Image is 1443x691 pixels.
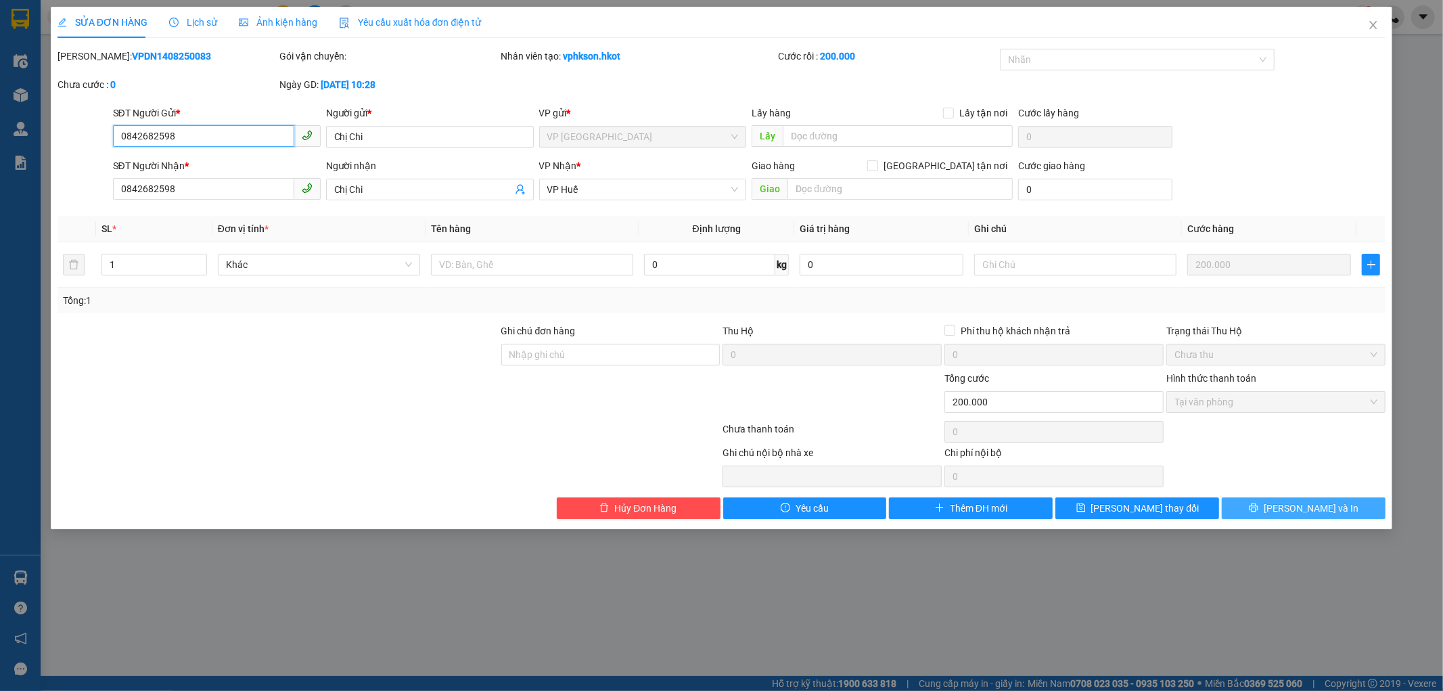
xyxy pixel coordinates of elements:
[969,216,1182,242] th: Ghi chú
[1166,373,1256,384] label: Hình thức thanh toán
[1018,160,1085,171] label: Cước giao hàng
[113,158,321,173] div: SĐT Người Nhận
[800,223,850,234] span: Giá trị hàng
[58,77,277,92] div: Chưa cước :
[539,160,577,171] span: VP Nhận
[101,223,112,234] span: SL
[599,503,609,514] span: delete
[787,178,1013,200] input: Dọc đường
[218,223,269,234] span: Đơn vị tính
[752,178,787,200] span: Giao
[339,18,350,28] img: icon
[1076,503,1086,514] span: save
[132,51,211,62] b: VPDN1408250083
[169,18,179,27] span: clock-circle
[954,106,1013,120] span: Lấy tận nơi
[239,17,317,28] span: Ảnh kiện hàng
[783,125,1013,147] input: Dọc đường
[878,158,1013,173] span: [GEOGRAPHIC_DATA] tận nơi
[752,108,791,118] span: Lấy hàng
[302,183,313,194] span: phone
[1222,497,1385,519] button: printer[PERSON_NAME] và In
[889,497,1053,519] button: plusThêm ĐH mới
[58,18,67,27] span: edit
[326,106,534,120] div: Người gửi
[1018,126,1172,148] input: Cước lấy hàng
[1362,259,1379,270] span: plus
[1187,254,1351,275] input: 0
[110,79,116,90] b: 0
[58,17,147,28] span: SỬA ĐƠN HÀNG
[723,497,887,519] button: exclamation-circleYêu cầu
[239,18,248,27] span: picture
[63,293,557,308] div: Tổng: 1
[339,17,482,28] span: Yêu cầu xuất hóa đơn điện tử
[1174,392,1377,412] span: Tại văn phòng
[1174,344,1377,365] span: Chưa thu
[1368,20,1379,30] span: close
[169,17,217,28] span: Lịch sử
[1249,503,1258,514] span: printer
[1166,324,1385,338] div: Trạng thái Thu Hộ
[321,79,375,90] b: [DATE] 10:28
[113,106,321,120] div: SĐT Người Gửi
[752,125,783,147] span: Lấy
[279,49,499,64] div: Gói vận chuyển:
[722,422,944,445] div: Chưa thanh toán
[226,254,412,275] span: Khác
[557,497,720,519] button: deleteHủy Đơn Hàng
[547,127,739,147] span: VP Đà Nẵng
[1055,497,1219,519] button: save[PERSON_NAME] thay đổi
[614,501,677,516] span: Hủy Đơn Hàng
[564,51,621,62] b: vphkson.hkot
[431,223,471,234] span: Tên hàng
[1354,7,1392,45] button: Close
[279,77,499,92] div: Ngày GD:
[723,445,942,466] div: Ghi chú nội bộ nhà xe
[775,254,789,275] span: kg
[63,254,85,275] button: delete
[1187,223,1234,234] span: Cước hàng
[796,501,829,516] span: Yêu cầu
[778,49,997,64] div: Cước rồi :
[950,501,1007,516] span: Thêm ĐH mới
[302,130,313,141] span: phone
[781,503,790,514] span: exclamation-circle
[820,51,855,62] b: 200.000
[1091,501,1199,516] span: [PERSON_NAME] thay đổi
[693,223,741,234] span: Định lượng
[326,158,534,173] div: Người nhận
[1362,254,1380,275] button: plus
[752,160,795,171] span: Giao hàng
[944,445,1164,466] div: Chi phí nội bộ
[547,179,739,200] span: VP Huế
[58,49,277,64] div: [PERSON_NAME]:
[501,344,720,365] input: Ghi chú đơn hàng
[431,254,633,275] input: VD: Bàn, Ghế
[723,326,754,336] span: Thu Hộ
[935,503,944,514] span: plus
[539,106,747,120] div: VP gửi
[1018,179,1172,200] input: Cước giao hàng
[1264,501,1358,516] span: [PERSON_NAME] và In
[944,373,989,384] span: Tổng cước
[1018,108,1079,118] label: Cước lấy hàng
[515,184,526,195] span: user-add
[501,49,776,64] div: Nhân viên tạo:
[501,326,576,336] label: Ghi chú đơn hàng
[974,254,1176,275] input: Ghi Chú
[955,324,1076,338] span: Phí thu hộ khách nhận trả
